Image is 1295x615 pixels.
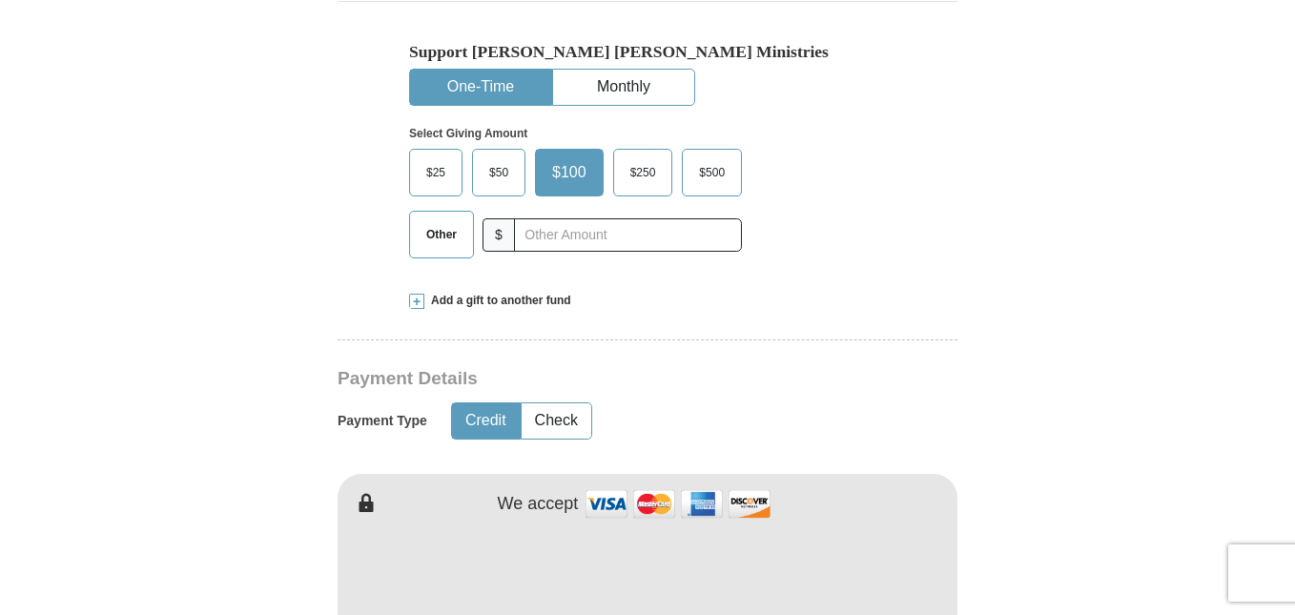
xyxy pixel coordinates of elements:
span: $250 [621,158,666,187]
h5: Payment Type [338,413,427,429]
span: $25 [417,158,455,187]
h4: We accept [498,494,579,515]
span: $50 [480,158,518,187]
h5: Support [PERSON_NAME] [PERSON_NAME] Ministries [409,42,886,62]
button: One-Time [410,70,551,105]
img: credit cards accepted [583,483,773,524]
span: Add a gift to another fund [424,293,571,309]
span: Other [417,220,466,249]
span: $ [483,218,515,252]
button: Check [522,403,591,439]
span: $100 [543,158,596,187]
h3: Payment Details [338,368,824,390]
input: Other Amount [514,218,742,252]
span: $500 [689,158,734,187]
strong: Select Giving Amount [409,127,527,140]
button: Credit [452,403,520,439]
button: Monthly [553,70,694,105]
